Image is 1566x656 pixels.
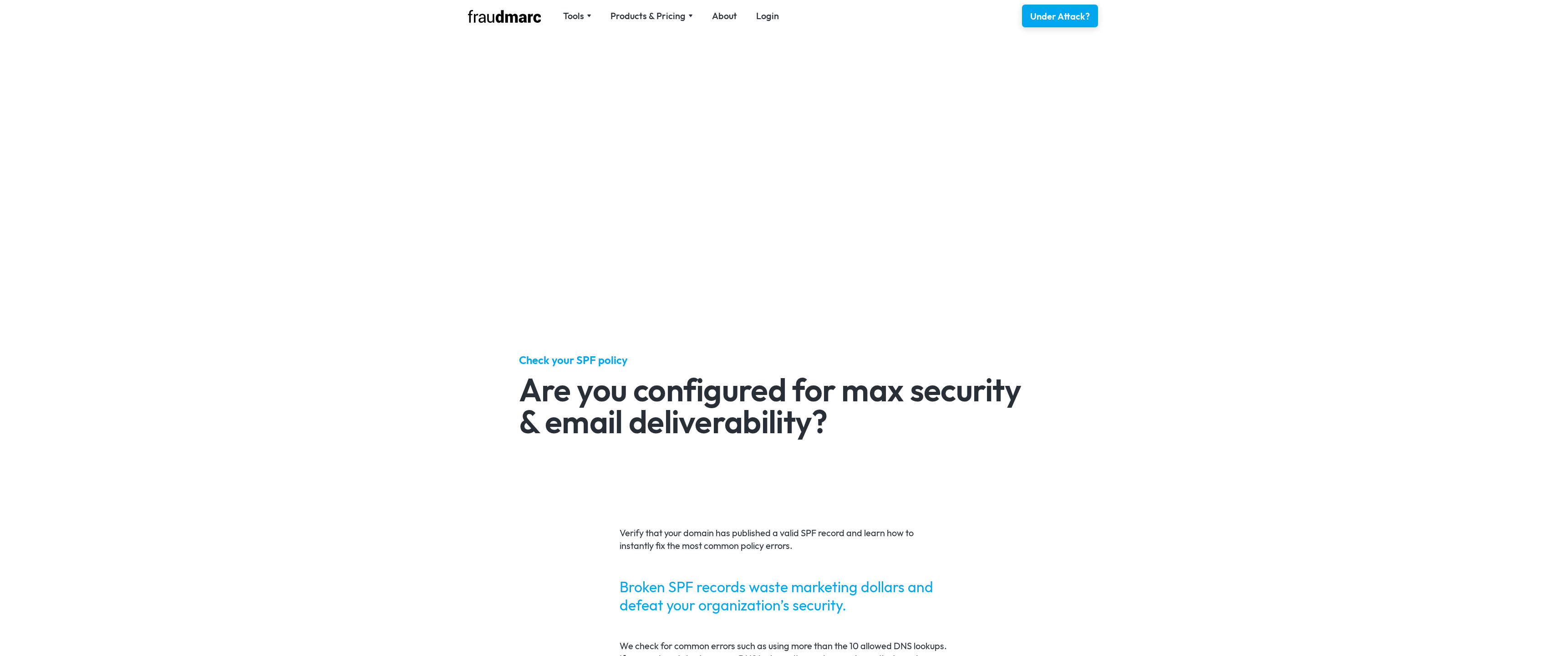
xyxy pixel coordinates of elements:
[563,10,584,22] div: Tools
[610,10,686,22] div: Products & Pricing
[610,10,693,22] div: Products & Pricing
[519,353,1047,367] h5: Check your SPF policy
[756,10,779,22] a: Login
[563,10,591,22] div: Tools
[620,527,947,552] p: Verify that your domain has published a valid SPF record and learn how to instantly fix the most ...
[620,578,947,614] blockquote: Broken SPF records waste marketing dollars and defeat your organization’s security.
[1022,5,1098,27] a: Under Attack?
[519,374,1047,437] h2: Are you configured for max security & email deliverability?
[712,10,737,22] a: About
[1030,10,1090,23] div: Under Attack?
